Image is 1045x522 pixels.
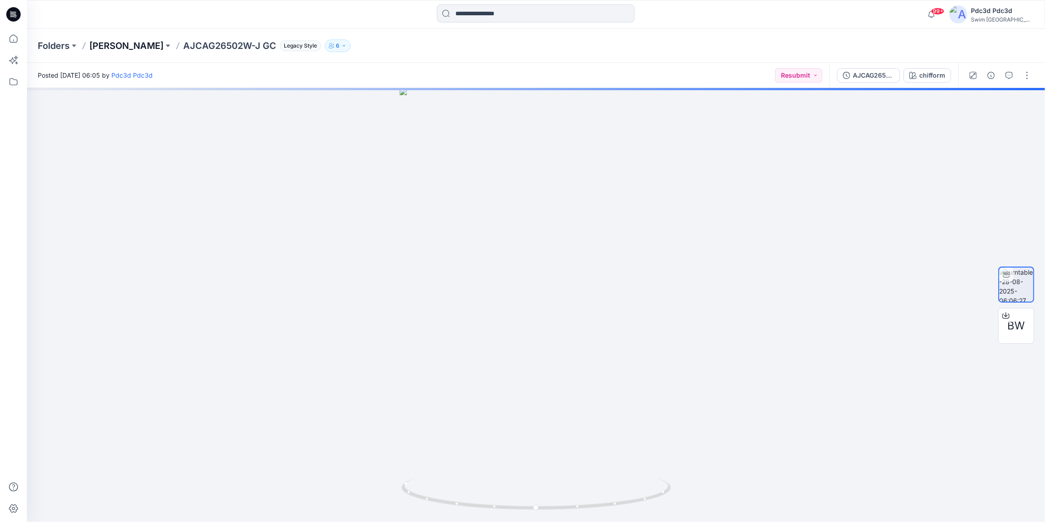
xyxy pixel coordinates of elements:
button: AJCAG26502W-J GC [837,68,900,83]
div: Pdc3d Pdc3d [971,5,1034,16]
div: AJCAG26502W-J GC [853,70,894,80]
a: [PERSON_NAME] [89,39,163,52]
div: chifform [919,70,945,80]
span: Legacy Style [280,40,321,51]
img: turntable-28-08-2025-06:06:27 [999,268,1033,302]
img: avatar [949,5,967,23]
a: Folders [38,39,70,52]
a: Pdc3d Pdc3d [111,71,153,79]
span: Posted [DATE] 06:05 by [38,70,153,80]
p: 6 [336,41,340,51]
button: chifform [904,68,951,83]
span: 99+ [931,8,944,15]
p: AJCAG26502W-J GC [183,39,276,52]
div: Swim [GEOGRAPHIC_DATA] [971,16,1034,23]
button: Legacy Style [276,39,321,52]
button: 6 [325,39,351,52]
span: BW [1008,318,1025,334]
button: Details [984,68,998,83]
